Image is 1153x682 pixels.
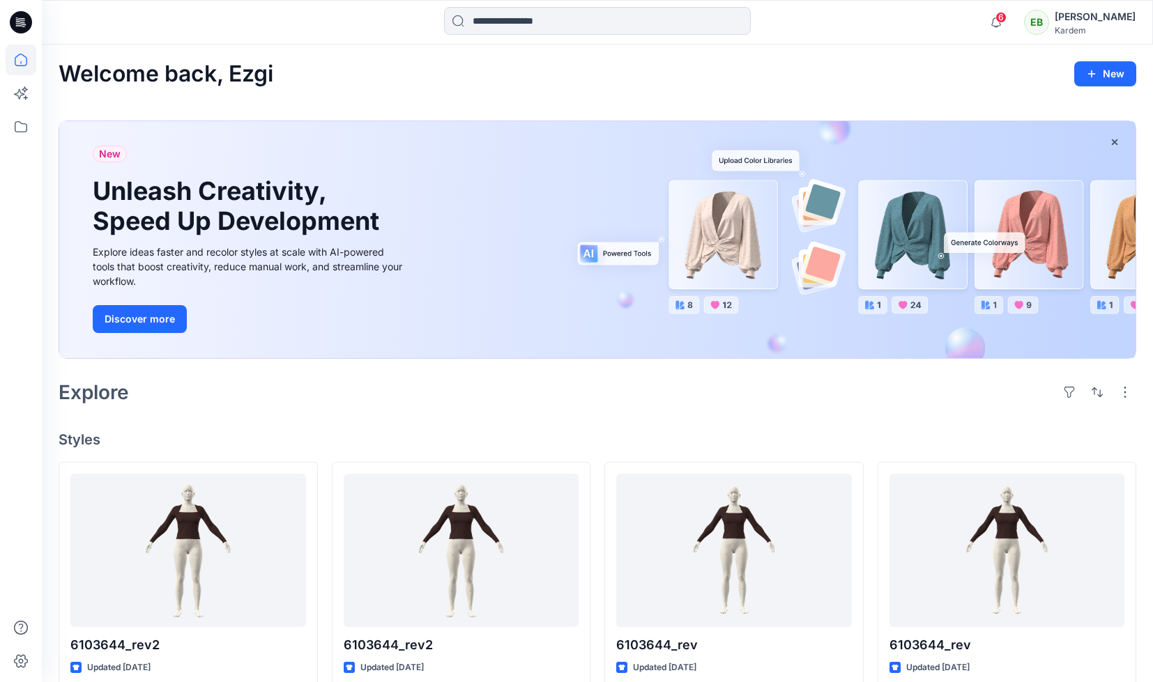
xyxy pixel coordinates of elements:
h2: Explore [59,381,129,403]
a: 6103644_rev2 [70,474,306,627]
p: Updated [DATE] [906,660,970,675]
h2: Welcome back, Ezgi [59,61,273,87]
a: 6103644_rev2 [344,474,579,627]
span: New [99,146,121,162]
p: 6103644_rev [889,635,1125,655]
div: [PERSON_NAME] [1055,8,1136,25]
p: 6103644_rev2 [344,635,579,655]
h4: Styles [59,431,1136,448]
p: Updated [DATE] [633,660,696,675]
p: Updated [DATE] [87,660,151,675]
span: 6 [995,12,1007,23]
div: Kardem [1055,25,1136,36]
h1: Unleash Creativity, Speed Up Development [93,176,385,236]
div: Explore ideas faster and recolor styles at scale with AI-powered tools that boost creativity, red... [93,245,406,288]
button: New [1074,61,1136,86]
a: 6103644_rev [616,474,852,627]
a: 6103644_rev [889,474,1125,627]
a: Discover more [93,305,406,333]
div: EB [1024,10,1049,35]
p: Updated [DATE] [360,660,424,675]
p: 6103644_rev2 [70,635,306,655]
p: 6103644_rev [616,635,852,655]
button: Discover more [93,305,187,333]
